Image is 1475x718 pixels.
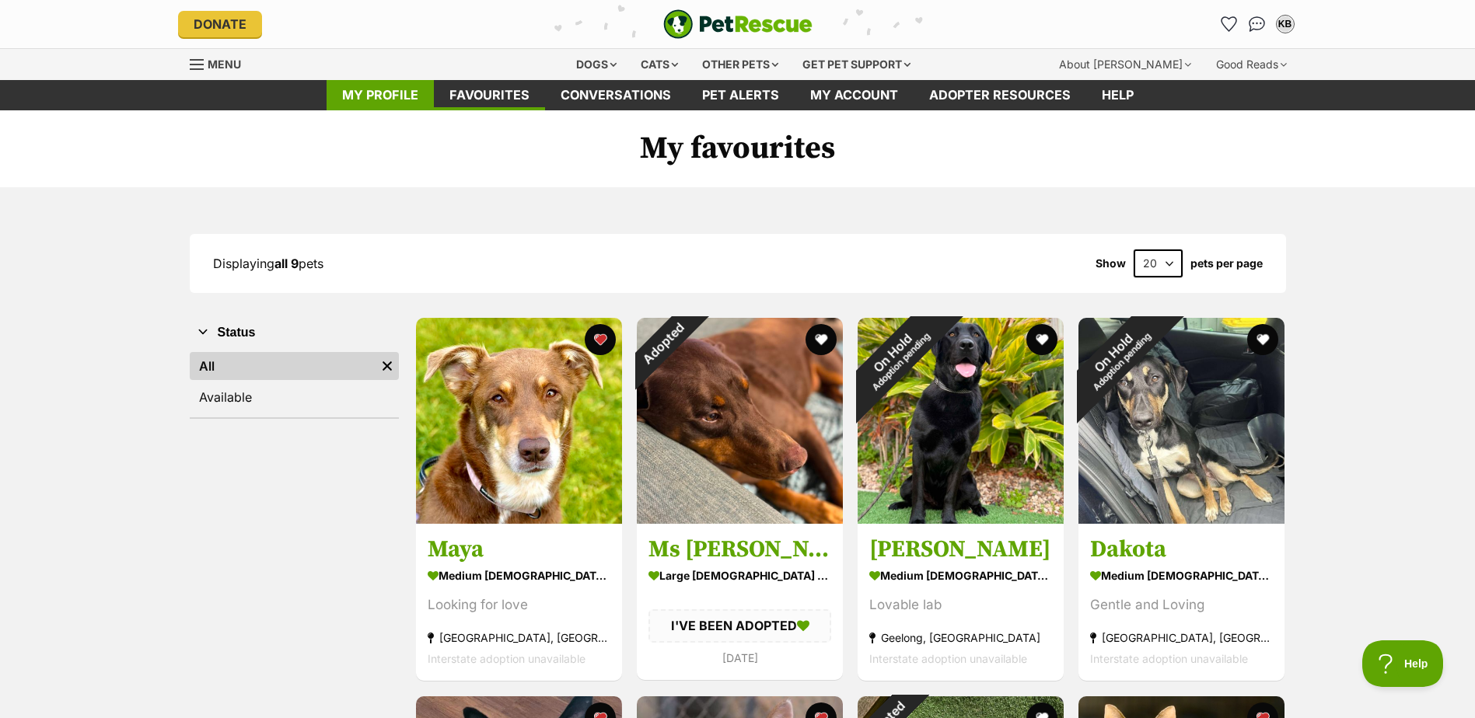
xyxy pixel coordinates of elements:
[428,595,610,616] div: Looking for love
[648,610,831,643] div: I'VE BEEN ADOPTED
[1078,318,1285,524] img: Dakota
[869,535,1052,565] h3: [PERSON_NAME]
[792,49,921,80] div: Get pet support
[858,318,1064,524] img: Holly Jane
[1078,524,1285,681] a: Dakota medium [DEMOGRAPHIC_DATA] Dog Gentle and Loving [GEOGRAPHIC_DATA], [GEOGRAPHIC_DATA] Inter...
[691,49,789,80] div: Other pets
[434,80,545,110] a: Favourites
[1205,49,1298,80] div: Good Reads
[858,511,1064,527] a: On HoldAdoption pending
[1026,324,1057,355] button: favourite
[806,324,837,355] button: favourite
[663,9,813,39] img: logo-e224e6f780fb5917bec1dbf3a21bbac754714ae5b6737aabdf751b685950b380.svg
[869,565,1052,587] div: medium [DEMOGRAPHIC_DATA] Dog
[1217,12,1298,37] ul: Account quick links
[178,11,262,37] a: Donate
[1090,653,1248,666] span: Interstate adoption unavailable
[648,565,831,587] div: large [DEMOGRAPHIC_DATA] Dog
[1090,535,1273,565] h3: Dakota
[1090,628,1273,649] div: [GEOGRAPHIC_DATA], [GEOGRAPHIC_DATA]
[914,80,1086,110] a: Adopter resources
[416,318,622,524] img: Maya
[416,524,622,681] a: Maya medium [DEMOGRAPHIC_DATA] Dog Looking for love [GEOGRAPHIC_DATA], [GEOGRAPHIC_DATA] Intersta...
[376,352,399,380] a: Remove filter
[1078,511,1285,527] a: On HoldAdoption pending
[637,524,843,680] a: Ms [PERSON_NAME] large [DEMOGRAPHIC_DATA] Dog I'VE BEEN ADOPTED [DATE] favourite
[274,256,299,271] strong: all 9
[648,647,831,668] div: [DATE]
[428,653,585,666] span: Interstate adoption unavailable
[869,595,1052,616] div: Lovable lab
[858,524,1064,681] a: [PERSON_NAME] medium [DEMOGRAPHIC_DATA] Dog Lovable lab Geelong, [GEOGRAPHIC_DATA] Interstate ado...
[869,653,1027,666] span: Interstate adoption unavailable
[585,324,616,355] button: favourite
[213,256,323,271] span: Displaying pets
[1048,49,1202,80] div: About [PERSON_NAME]
[190,352,376,380] a: All
[1217,12,1242,37] a: Favourites
[687,80,795,110] a: Pet alerts
[1247,324,1278,355] button: favourite
[637,511,843,527] a: Adopted
[1096,257,1126,270] span: Show
[565,49,627,80] div: Dogs
[208,58,241,71] span: Menu
[428,565,610,587] div: medium [DEMOGRAPHIC_DATA] Dog
[663,9,813,39] a: PetRescue
[1278,16,1293,32] div: KB
[190,383,399,411] a: Available
[190,322,399,343] button: Status
[545,80,687,110] a: conversations
[828,288,964,424] div: On Hold
[1249,16,1265,32] img: chat-41dd97257d64d25036548639549fe6c8038ab92f7586957e7f3b1b290dea8141.svg
[327,80,434,110] a: My profile
[428,535,610,565] h3: Maya
[428,628,610,649] div: [GEOGRAPHIC_DATA], [GEOGRAPHIC_DATA]
[870,331,932,393] span: Adoption pending
[648,535,831,565] h3: Ms [PERSON_NAME]
[616,298,708,390] div: Adopted
[1245,12,1270,37] a: Conversations
[190,349,399,417] div: Status
[1190,257,1263,270] label: pets per page
[1362,640,1444,687] iframe: Help Scout Beacon - Open
[630,49,689,80] div: Cats
[190,49,252,77] a: Menu
[1090,595,1273,616] div: Gentle and Loving
[1090,565,1273,587] div: medium [DEMOGRAPHIC_DATA] Dog
[1049,288,1185,424] div: On Hold
[1086,80,1149,110] a: Help
[637,318,843,524] img: Ms B von Dobermann
[1091,331,1153,393] span: Adoption pending
[1273,12,1298,37] button: My account
[869,628,1052,649] div: Geelong, [GEOGRAPHIC_DATA]
[795,80,914,110] a: My account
